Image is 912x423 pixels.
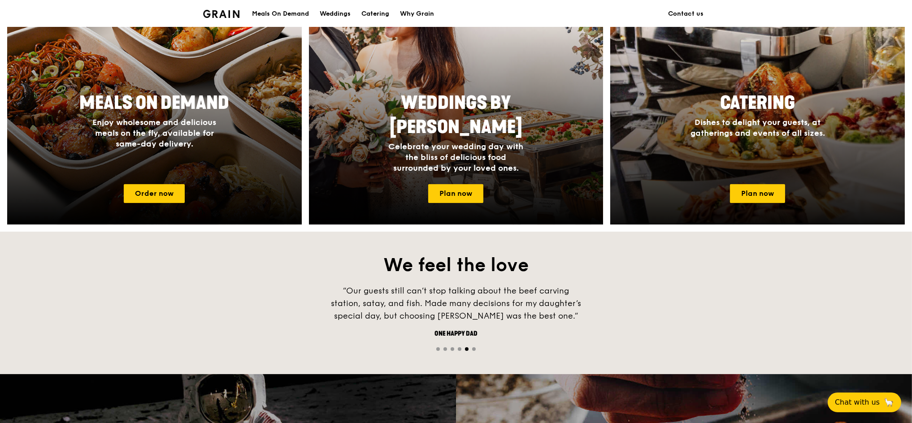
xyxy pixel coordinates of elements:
button: Chat with us🦙 [828,393,901,412]
span: 🦙 [883,397,894,408]
span: Celebrate your wedding day with the bliss of delicious food surrounded by your loved ones. [388,142,523,173]
span: Weddings by [PERSON_NAME] [390,92,522,138]
a: Why Grain [395,0,439,27]
span: Meals On Demand [79,92,229,114]
span: Go to slide 5 [465,347,469,351]
a: Catering [356,0,395,27]
a: Order now [124,184,185,203]
span: Enjoy wholesome and delicious meals on the fly, available for same-day delivery. [92,117,216,149]
div: One happy dad [321,329,591,338]
span: Go to slide 6 [472,347,476,351]
div: Meals On Demand [252,0,309,27]
div: Why Grain [400,0,434,27]
div: Weddings [320,0,351,27]
a: Plan now [428,184,483,203]
span: Go to slide 2 [443,347,447,351]
span: Chat with us [835,397,880,408]
span: Catering [720,92,795,114]
span: Go to slide 4 [458,347,461,351]
span: Go to slide 3 [451,347,454,351]
span: Go to slide 1 [436,347,440,351]
span: Dishes to delight your guests, at gatherings and events of all sizes. [691,117,825,138]
div: “Our guests still can’t stop talking about the beef carving station, satay, and fish. Made many d... [321,285,591,322]
a: Weddings [314,0,356,27]
div: Catering [361,0,389,27]
a: Plan now [730,184,785,203]
img: Grain [203,10,239,18]
a: Contact us [663,0,709,27]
